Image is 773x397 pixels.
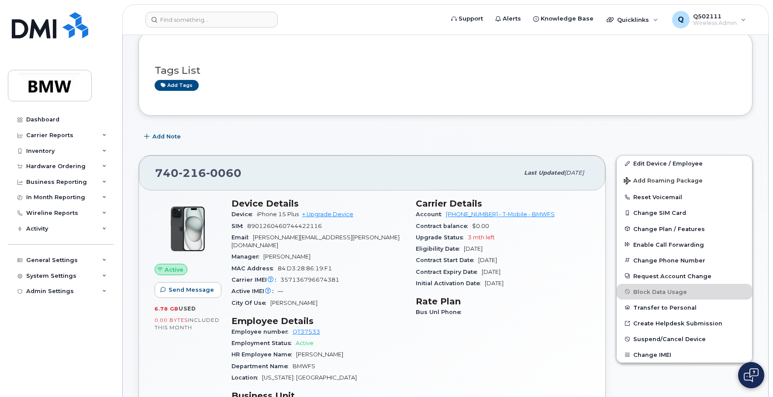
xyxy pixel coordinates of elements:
[624,177,703,186] span: Add Roaming Package
[617,252,752,268] button: Change Phone Number
[247,223,322,229] span: 8901260460744422116
[231,374,262,381] span: Location
[231,234,253,241] span: Email
[482,269,500,275] span: [DATE]
[270,300,317,306] span: [PERSON_NAME]
[280,276,339,283] span: 357136796674381
[472,223,489,229] span: $0.00
[302,211,353,217] a: + Upgrade Device
[231,340,296,346] span: Employment Status
[617,189,752,205] button: Reset Voicemail
[416,245,464,252] span: Eligibility Date
[231,288,278,294] span: Active IMEI
[155,80,199,91] a: Add tags
[152,132,181,141] span: Add Note
[231,211,257,217] span: Device
[231,316,405,326] h3: Employee Details
[633,225,705,232] span: Change Plan / Features
[169,286,214,294] span: Send Message
[617,315,752,331] a: Create Helpdesk Submission
[231,300,270,306] span: City Of Use
[296,351,343,358] span: [PERSON_NAME]
[524,169,564,176] span: Last updated
[138,129,188,145] button: Add Note
[468,234,495,241] span: 3 mth left
[231,351,296,358] span: HR Employee Name
[278,288,283,294] span: —
[155,306,179,312] span: 6.78 GB
[478,257,497,263] span: [DATE]
[293,363,315,369] span: BMWFS
[416,309,466,315] span: Bus Unl Phone
[206,166,242,180] span: 0060
[416,296,590,307] h3: Rate Plan
[617,268,752,284] button: Request Account Change
[257,211,299,217] span: iPhone 15 Plus
[293,328,320,335] a: QT37533
[459,14,483,23] span: Support
[231,363,293,369] span: Department Name
[262,374,357,381] span: [US_STATE]: [GEOGRAPHIC_DATA]
[231,328,293,335] span: Employee number
[617,16,649,23] span: Quicklinks
[231,234,400,249] span: [PERSON_NAME][EMAIL_ADDRESS][PERSON_NAME][DOMAIN_NAME]
[464,245,483,252] span: [DATE]
[416,223,472,229] span: Contract balance
[179,166,206,180] span: 216
[231,223,247,229] span: SIM
[179,305,196,312] span: used
[263,253,311,260] span: [PERSON_NAME]
[678,14,684,25] span: Q
[617,171,752,189] button: Add Roaming Package
[231,253,263,260] span: Manager
[145,12,278,28] input: Find something...
[744,368,759,382] img: Open chat
[155,317,188,323] span: 0.00 Bytes
[617,237,752,252] button: Enable Call Forwarding
[485,280,504,287] span: [DATE]
[666,11,752,28] div: Q502111
[600,11,664,28] div: Quicklinks
[445,10,489,28] a: Support
[416,211,446,217] span: Account
[617,300,752,315] button: Transfer to Personal
[231,265,278,272] span: MAC Address
[633,241,704,248] span: Enable Call Forwarding
[633,336,706,342] span: Suspend/Cancel Device
[416,269,482,275] span: Contract Expiry Date
[693,20,737,27] span: Wireless Admin
[155,282,221,298] button: Send Message
[416,198,590,209] h3: Carrier Details
[617,155,752,171] a: Edit Device / Employee
[541,14,594,23] span: Knowledge Base
[162,203,214,255] img: iPhone_15_Black.png
[416,257,478,263] span: Contract Start Date
[278,265,332,272] span: 84:D3:28:86:19:F1
[617,205,752,221] button: Change SIM Card
[564,169,584,176] span: [DATE]
[693,13,737,20] span: Q502111
[489,10,527,28] a: Alerts
[155,65,736,76] h3: Tags List
[296,340,314,346] span: Active
[231,276,280,283] span: Carrier IMEI
[416,234,468,241] span: Upgrade Status
[446,211,555,217] a: [PHONE_NUMBER] - T-Mobile - BMWFS
[617,331,752,347] button: Suspend/Cancel Device
[155,166,242,180] span: 740
[503,14,521,23] span: Alerts
[617,284,752,300] button: Block Data Usage
[231,198,405,209] h3: Device Details
[617,347,752,362] button: Change IMEI
[416,280,485,287] span: Initial Activation Date
[617,221,752,237] button: Change Plan / Features
[165,266,183,274] span: Active
[527,10,600,28] a: Knowledge Base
